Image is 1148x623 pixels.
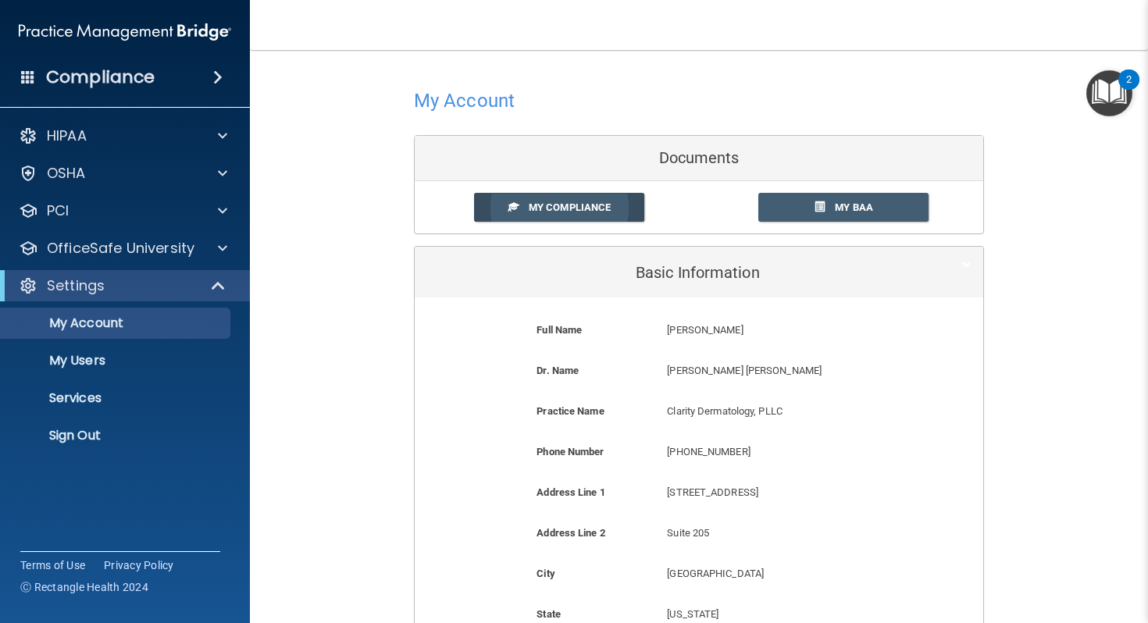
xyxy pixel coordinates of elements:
[667,564,904,583] p: [GEOGRAPHIC_DATA]
[537,446,604,457] b: Phone Number
[104,557,174,573] a: Privacy Policy
[47,126,87,145] p: HIPAA
[667,402,904,421] p: Clarity Dermatology, PLLC
[667,361,904,380] p: [PERSON_NAME] [PERSON_NAME]
[19,239,227,258] a: OfficeSafe University
[537,486,604,498] b: Address Line 1
[537,324,582,336] b: Full Name
[47,239,194,258] p: OfficeSafe University
[667,321,904,340] p: [PERSON_NAME]
[10,428,223,443] p: Sign Out
[47,276,105,295] p: Settings
[426,255,972,290] a: Basic Information
[537,608,561,620] b: State
[10,390,223,406] p: Services
[537,405,604,417] b: Practice Name
[19,276,226,295] a: Settings
[10,353,223,368] p: My Users
[835,201,873,213] span: My BAA
[10,315,223,331] p: My Account
[20,579,148,595] span: Ⓒ Rectangle Health 2024
[667,524,904,543] p: Suite 205
[46,66,155,88] h4: Compliance
[1086,70,1132,116] button: Open Resource Center, 2 new notifications
[529,201,611,213] span: My Compliance
[426,264,924,281] h5: Basic Information
[667,483,904,502] p: [STREET_ADDRESS]
[414,91,515,111] h4: My Account
[47,201,69,220] p: PCI
[667,443,904,461] p: [PHONE_NUMBER]
[19,201,227,220] a: PCI
[19,164,227,183] a: OSHA
[20,557,85,573] a: Terms of Use
[878,512,1129,575] iframe: Drift Widget Chat Controller
[47,164,86,183] p: OSHA
[537,568,554,579] b: City
[537,527,604,539] b: Address Line 2
[1126,80,1132,100] div: 2
[19,16,231,48] img: PMB logo
[19,126,227,145] a: HIPAA
[537,365,579,376] b: Dr. Name
[415,136,983,181] div: Documents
